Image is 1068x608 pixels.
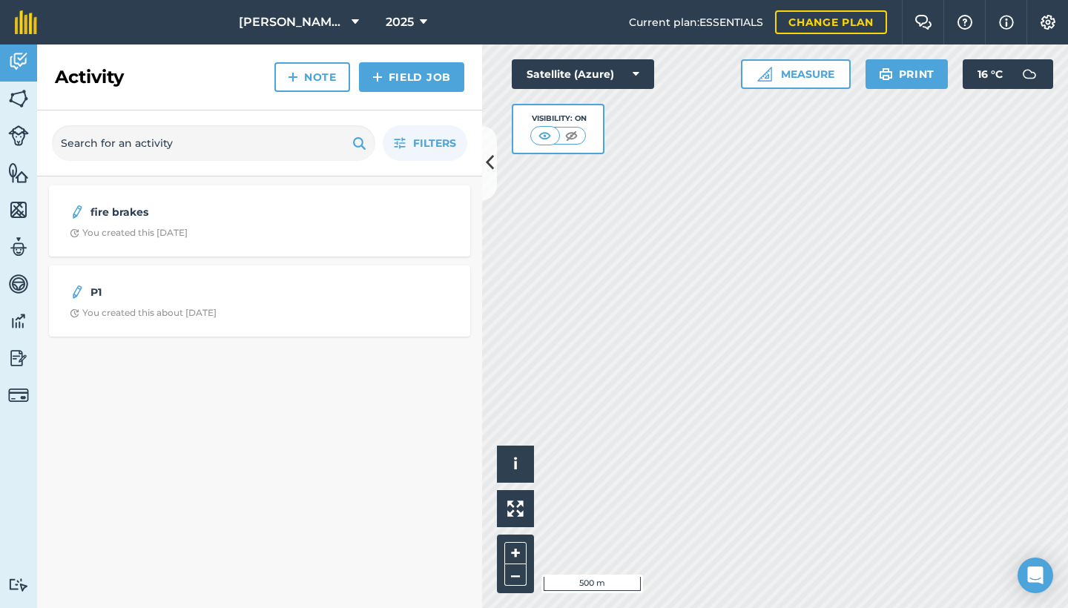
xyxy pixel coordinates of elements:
img: Two speech bubbles overlapping with the left bubble in the forefront [914,15,932,30]
div: Open Intercom Messenger [1018,558,1053,593]
img: Four arrows, one pointing top left, one top right, one bottom right and the last bottom left [507,500,524,517]
img: svg+xml;base64,PD94bWwgdmVyc2lvbj0iMS4wIiBlbmNvZGluZz0idXRmLTgiPz4KPCEtLSBHZW5lcmF0b3I6IEFkb2JlIE... [70,203,85,221]
button: i [497,446,534,483]
img: svg+xml;base64,PD94bWwgdmVyc2lvbj0iMS4wIiBlbmNvZGluZz0idXRmLTgiPz4KPCEtLSBHZW5lcmF0b3I6IEFkb2JlIE... [8,385,29,406]
a: Change plan [775,10,887,34]
img: svg+xml;base64,PHN2ZyB4bWxucz0iaHR0cDovL3d3dy53My5vcmcvMjAwMC9zdmciIHdpZHRoPSIxOSIgaGVpZ2h0PSIyNC... [879,65,893,83]
img: A cog icon [1039,15,1057,30]
img: Clock with arrow pointing clockwise [70,228,79,238]
button: Measure [741,59,851,89]
img: svg+xml;base64,PD94bWwgdmVyc2lvbj0iMS4wIiBlbmNvZGluZz0idXRmLTgiPz4KPCEtLSBHZW5lcmF0b3I6IEFkb2JlIE... [1015,59,1044,89]
strong: fire brakes [90,204,326,220]
img: Ruler icon [757,67,772,82]
a: P1Clock with arrow pointing clockwiseYou created this about [DATE] [58,274,461,328]
img: svg+xml;base64,PHN2ZyB4bWxucz0iaHR0cDovL3d3dy53My5vcmcvMjAwMC9zdmciIHdpZHRoPSI1NiIgaGVpZ2h0PSI2MC... [8,87,29,110]
img: svg+xml;base64,PD94bWwgdmVyc2lvbj0iMS4wIiBlbmNvZGluZz0idXRmLTgiPz4KPCEtLSBHZW5lcmF0b3I6IEFkb2JlIE... [70,283,85,301]
img: fieldmargin Logo [15,10,37,34]
img: svg+xml;base64,PD94bWwgdmVyc2lvbj0iMS4wIiBlbmNvZGluZz0idXRmLTgiPz4KPCEtLSBHZW5lcmF0b3I6IEFkb2JlIE... [8,125,29,146]
a: fire brakesClock with arrow pointing clockwiseYou created this [DATE] [58,194,461,248]
a: Field Job [359,62,464,92]
input: Search for an activity [52,125,375,161]
img: svg+xml;base64,PD94bWwgdmVyc2lvbj0iMS4wIiBlbmNvZGluZz0idXRmLTgiPz4KPCEtLSBHZW5lcmF0b3I6IEFkb2JlIE... [8,50,29,73]
img: svg+xml;base64,PD94bWwgdmVyc2lvbj0iMS4wIiBlbmNvZGluZz0idXRmLTgiPz4KPCEtLSBHZW5lcmF0b3I6IEFkb2JlIE... [8,236,29,258]
button: 16 °C [963,59,1053,89]
img: svg+xml;base64,PD94bWwgdmVyc2lvbj0iMS4wIiBlbmNvZGluZz0idXRmLTgiPz4KPCEtLSBHZW5lcmF0b3I6IEFkb2JlIE... [8,578,29,592]
img: svg+xml;base64,PHN2ZyB4bWxucz0iaHR0cDovL3d3dy53My5vcmcvMjAwMC9zdmciIHdpZHRoPSI1NiIgaGVpZ2h0PSI2MC... [8,199,29,221]
button: – [504,564,527,586]
a: Note [274,62,350,92]
strong: P1 [90,284,326,300]
button: Print [866,59,949,89]
button: Satellite (Azure) [512,59,654,89]
img: svg+xml;base64,PD94bWwgdmVyc2lvbj0iMS4wIiBlbmNvZGluZz0idXRmLTgiPz4KPCEtLSBHZW5lcmF0b3I6IEFkb2JlIE... [8,273,29,295]
img: Clock with arrow pointing clockwise [70,308,79,318]
img: svg+xml;base64,PHN2ZyB4bWxucz0iaHR0cDovL3d3dy53My5vcmcvMjAwMC9zdmciIHdpZHRoPSIxNyIgaGVpZ2h0PSIxNy... [999,13,1014,31]
button: Filters [383,125,467,161]
img: svg+xml;base64,PD94bWwgdmVyc2lvbj0iMS4wIiBlbmNvZGluZz0idXRmLTgiPz4KPCEtLSBHZW5lcmF0b3I6IEFkb2JlIE... [8,347,29,369]
img: svg+xml;base64,PHN2ZyB4bWxucz0iaHR0cDovL3d3dy53My5vcmcvMjAwMC9zdmciIHdpZHRoPSI1NiIgaGVpZ2h0PSI2MC... [8,162,29,184]
div: You created this about [DATE] [70,307,217,319]
div: You created this [DATE] [70,227,188,239]
button: + [504,542,527,564]
img: svg+xml;base64,PHN2ZyB4bWxucz0iaHR0cDovL3d3dy53My5vcmcvMjAwMC9zdmciIHdpZHRoPSI1MCIgaGVpZ2h0PSI0MC... [535,128,554,143]
span: 2025 [386,13,414,31]
img: svg+xml;base64,PHN2ZyB4bWxucz0iaHR0cDovL3d3dy53My5vcmcvMjAwMC9zdmciIHdpZHRoPSIxOSIgaGVpZ2h0PSIyNC... [352,134,366,152]
div: Visibility: On [530,113,587,125]
img: A question mark icon [956,15,974,30]
img: svg+xml;base64,PHN2ZyB4bWxucz0iaHR0cDovL3d3dy53My5vcmcvMjAwMC9zdmciIHdpZHRoPSIxNCIgaGVpZ2h0PSIyNC... [372,68,383,86]
img: svg+xml;base64,PHN2ZyB4bWxucz0iaHR0cDovL3d3dy53My5vcmcvMjAwMC9zdmciIHdpZHRoPSIxNCIgaGVpZ2h0PSIyNC... [288,68,298,86]
span: Filters [413,135,456,151]
img: svg+xml;base64,PD94bWwgdmVyc2lvbj0iMS4wIiBlbmNvZGluZz0idXRmLTgiPz4KPCEtLSBHZW5lcmF0b3I6IEFkb2JlIE... [8,310,29,332]
span: i [513,455,518,473]
img: svg+xml;base64,PHN2ZyB4bWxucz0iaHR0cDovL3d3dy53My5vcmcvMjAwMC9zdmciIHdpZHRoPSI1MCIgaGVpZ2h0PSI0MC... [562,128,581,143]
span: [PERSON_NAME] Farm [239,13,346,31]
span: 16 ° C [978,59,1003,89]
h2: Activity [55,65,124,89]
span: Current plan : ESSENTIALS [629,14,763,30]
